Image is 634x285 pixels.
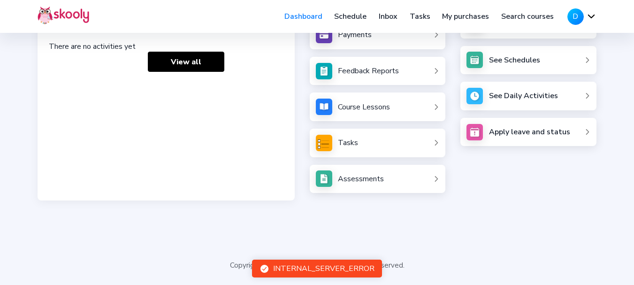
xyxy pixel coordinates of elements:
img: Skooly [38,6,89,24]
a: Inbox [373,9,404,24]
div: See Daily Activities [489,91,558,101]
a: Tasks [404,9,436,24]
div: Payments [338,30,372,40]
a: View all [148,52,224,72]
div: Feedback Reports [338,66,399,76]
div: Tasks [338,138,358,148]
a: Tasks [316,135,440,151]
a: See Schedules [460,46,596,75]
button: Dchevron down outline [567,8,596,25]
a: Search courses [495,9,560,24]
a: See Daily Activities [460,82,596,110]
ion-icon: checkmark circle [260,264,269,274]
img: schedule.jpg [466,52,483,68]
a: My purchases [436,9,495,24]
a: Apply leave and status [460,118,596,146]
img: apply_leave.jpg [466,124,483,140]
a: Assessments [316,170,440,187]
a: Payments [316,27,440,43]
a: Course Lessons [316,99,440,115]
div: Course Lessons [338,102,390,112]
img: courses.jpg [316,99,332,115]
img: tasksForMpWeb.png [316,135,332,151]
div: Assessments [338,174,384,184]
a: Feedback Reports [316,63,440,79]
div: Apply leave and status [489,127,570,137]
img: activity.jpg [466,88,483,104]
div: Copyright © Skooly Pte Ltd. All Rights Reserved. [38,223,596,285]
img: see_atten.jpg [316,63,332,79]
div: INTERNAL_SERVER_ERROR [273,263,374,274]
div: There are no activities yet [49,41,283,52]
img: assessments.jpg [316,170,332,187]
img: payments.jpg [316,27,332,43]
a: Schedule [328,9,373,24]
div: See Schedules [489,55,540,65]
a: Dashboard [278,9,328,24]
